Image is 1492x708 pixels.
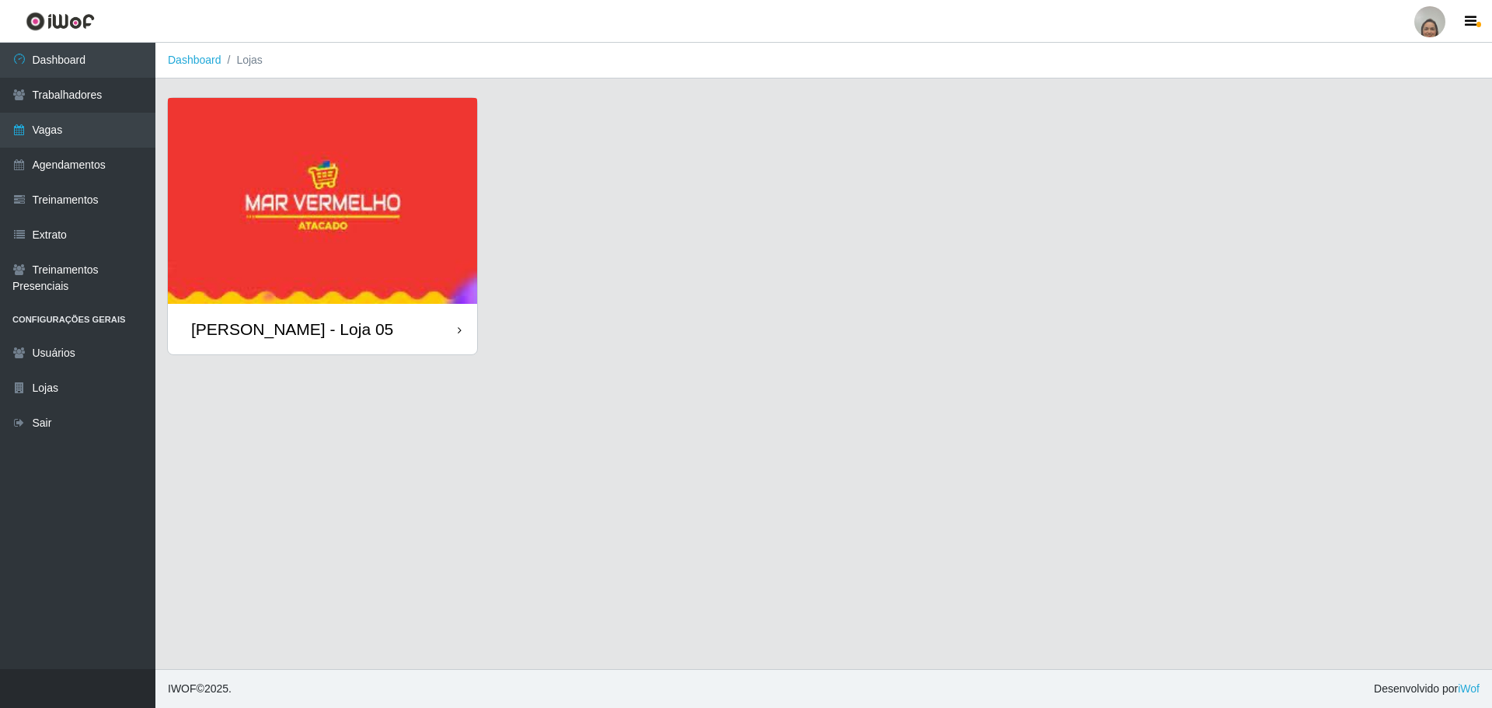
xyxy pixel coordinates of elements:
[1458,682,1480,695] a: iWof
[191,319,393,339] div: [PERSON_NAME] - Loja 05
[221,52,263,68] li: Lojas
[155,43,1492,78] nav: breadcrumb
[168,682,197,695] span: IWOF
[168,681,232,697] span: © 2025 .
[168,98,477,304] img: cardImg
[168,54,221,66] a: Dashboard
[168,98,477,354] a: [PERSON_NAME] - Loja 05
[26,12,95,31] img: CoreUI Logo
[1374,681,1480,697] span: Desenvolvido por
